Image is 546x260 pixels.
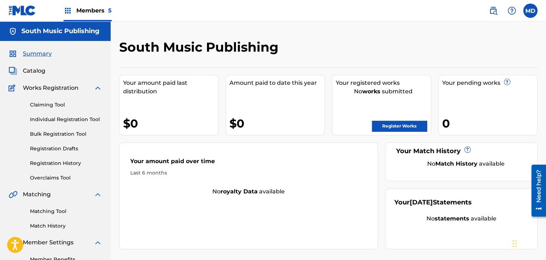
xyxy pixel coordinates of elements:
img: Top Rightsholders [64,6,72,15]
img: expand [93,238,102,247]
div: Your Match History [394,146,528,156]
span: Matching [23,190,51,199]
img: expand [93,190,102,199]
img: Summary [9,50,17,58]
div: Help [505,4,519,18]
div: 0 [442,115,537,131]
span: Summary [23,50,52,58]
img: search [489,6,497,15]
div: Last 6 months [130,169,367,177]
a: Individual Registration Tool [30,116,102,123]
div: $0 [229,115,324,131]
img: help [507,6,516,15]
div: Widget de chat [510,226,546,260]
div: No available [394,214,528,223]
a: Claiming Tool [30,101,102,109]
div: Amount paid to date this year [229,79,324,87]
div: $0 [123,115,218,131]
img: Accounts [9,27,17,36]
div: No available [403,160,528,168]
a: Matching Tool [30,208,102,215]
a: Bulk Registration Tool [30,130,102,138]
span: ? [465,147,470,152]
div: No submitted [336,87,431,96]
span: Works Registration [23,84,79,92]
a: Public Search [486,4,500,18]
img: MLC Logo [9,5,36,16]
strong: works [362,88,380,95]
div: Your Statements [394,198,472,207]
iframe: Resource Center [526,162,546,219]
strong: royalty data [221,188,258,195]
a: Overclaims Tool [30,174,102,182]
img: Works Registration [9,84,18,92]
div: Your amount paid over time [130,157,367,169]
strong: Match History [435,160,477,167]
img: Catalog [9,67,17,75]
div: Your pending works [442,79,537,87]
div: User Menu [523,4,537,18]
div: Your amount paid last distribution [123,79,218,96]
a: SummarySummary [9,50,52,58]
h2: South Music Publishing [119,39,282,55]
a: Match History [30,222,102,230]
span: Members [76,6,112,15]
span: Catalog [23,67,45,75]
a: Register Works [372,121,427,131]
img: expand [93,84,102,92]
div: Your registered works [336,79,431,87]
span: 5 [108,7,112,14]
div: No available [120,187,378,196]
span: Member Settings [23,238,74,247]
span: [DATE] [410,198,433,206]
span: ? [504,79,510,85]
a: Registration Drafts [30,145,102,152]
img: Matching [9,190,17,199]
h5: South Music Publishing [21,27,100,35]
iframe: Chat Widget [510,226,546,260]
div: Arrastrar [512,233,517,254]
strong: statements [435,215,469,222]
a: Registration History [30,160,102,167]
img: Member Settings [9,238,17,247]
a: CatalogCatalog [9,67,45,75]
